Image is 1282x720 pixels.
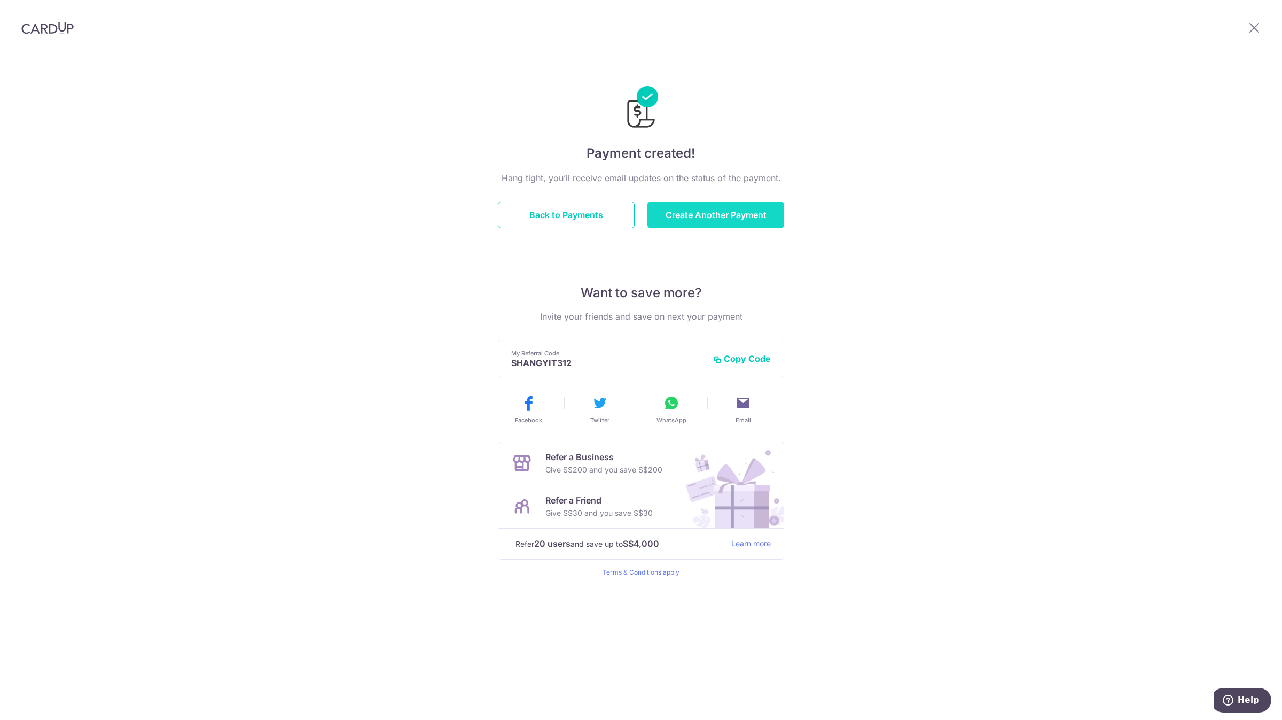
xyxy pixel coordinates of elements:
button: Copy Code [713,353,771,364]
img: Refer [676,442,784,528]
span: Facebook [515,416,542,424]
p: Give S$200 and you save S$200 [545,463,662,476]
h4: Payment created! [498,144,784,163]
img: Payments [624,86,658,131]
p: Want to save more? [498,284,784,301]
span: Email [736,416,751,424]
p: Invite your friends and save on next your payment [498,310,784,323]
button: WhatsApp [640,394,703,424]
p: Refer a Business [545,451,662,463]
strong: 20 users [534,537,570,550]
p: Give S$30 and you save S$30 [545,507,653,520]
p: My Referral Code [511,349,705,358]
button: Email [712,394,775,424]
strong: S$4,000 [623,537,659,550]
p: Hang tight, you’ll receive email updates on the status of the payment. [498,172,784,184]
a: Learn more [731,537,771,551]
button: Back to Payments [498,202,635,228]
p: Refer a Friend [545,494,653,507]
span: WhatsApp [656,416,686,424]
iframe: Opens a widget where you can find more information [1214,688,1271,715]
button: Create Another Payment [647,202,784,228]
button: Twitter [568,394,631,424]
a: Terms & Conditions apply [603,568,679,576]
button: Facebook [497,394,560,424]
p: SHANGYIT312 [511,358,705,368]
p: Refer and save up to [515,537,723,551]
span: Twitter [590,416,609,424]
img: CardUp [21,21,74,34]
